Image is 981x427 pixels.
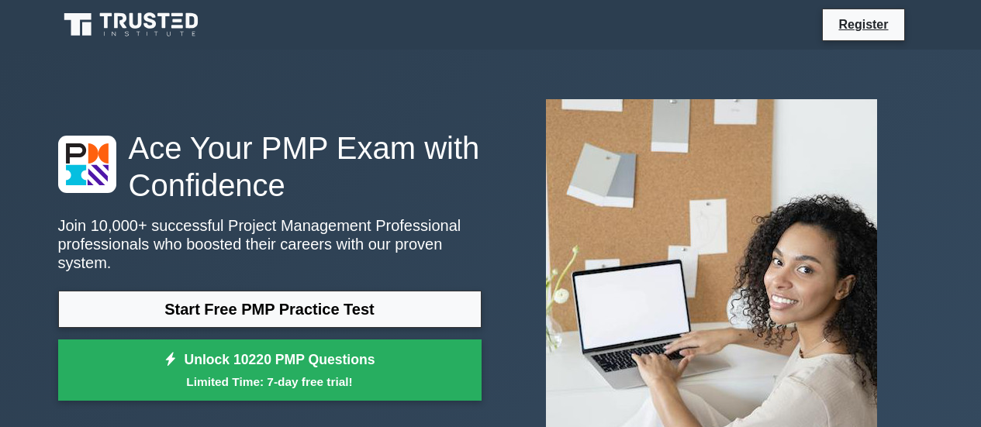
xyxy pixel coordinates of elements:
a: Unlock 10220 PMP QuestionsLimited Time: 7-day free trial! [58,339,482,401]
a: Start Free PMP Practice Test [58,291,482,328]
p: Join 10,000+ successful Project Management Professional professionals who boosted their careers w... [58,216,482,272]
small: Limited Time: 7-day free trial! [78,373,462,391]
a: Register [829,15,897,34]
h1: Ace Your PMP Exam with Confidence [58,129,482,204]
